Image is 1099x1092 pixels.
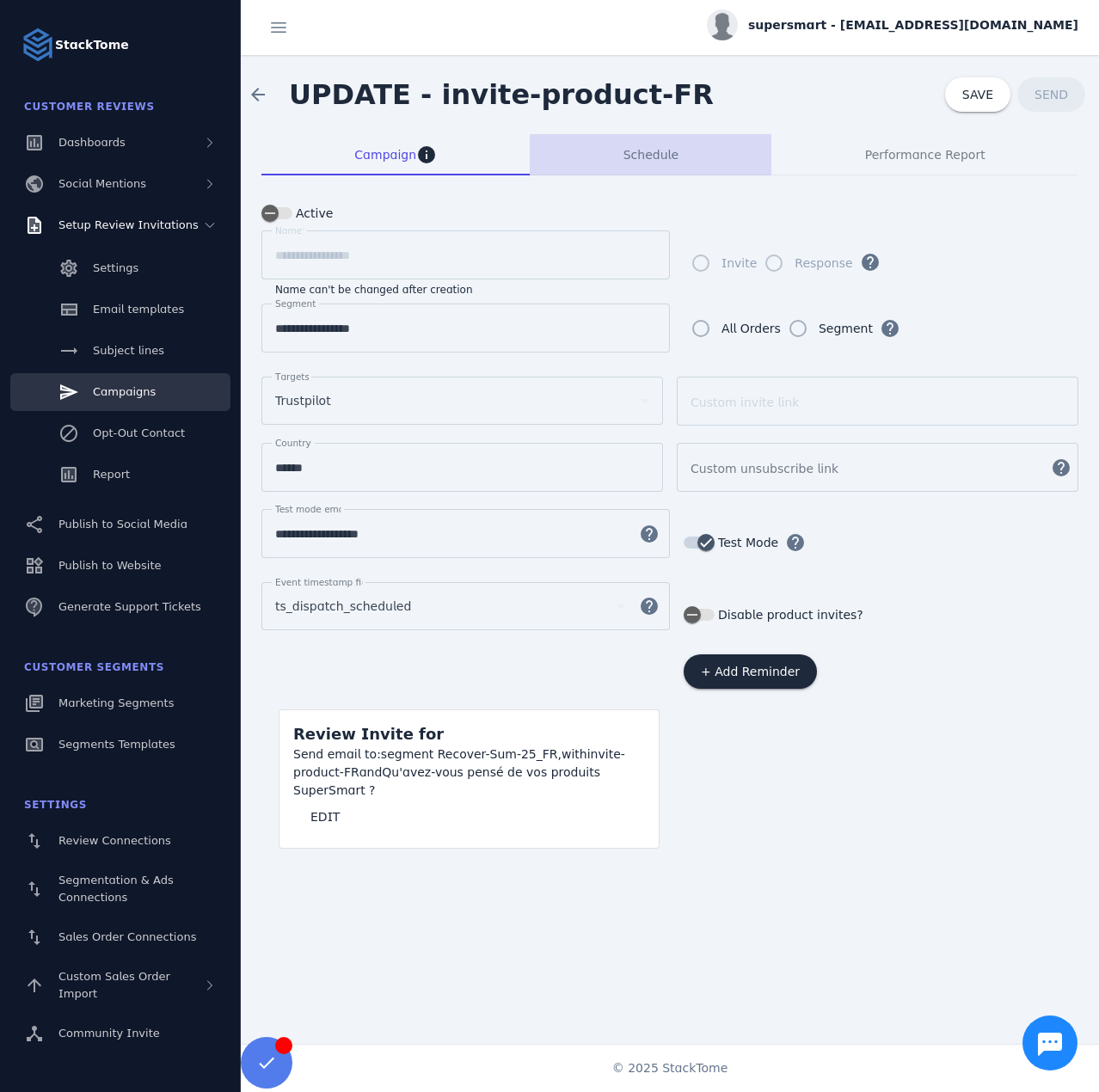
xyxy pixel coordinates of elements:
mat-icon: info [416,144,437,165]
strong: StackTome [55,36,129,54]
label: Active [292,203,333,224]
span: Settings [93,261,138,274]
span: Segments Templates [58,738,175,751]
a: Publish to Social Media [10,506,230,543]
span: Campaign [354,149,416,161]
a: Report [10,456,230,494]
div: segment Recover-Sum-25_FR, invite-product-FR Qu'avez-vous pensé de vos produits SuperSmart ? [293,745,645,800]
mat-label: Event timestamp field [275,577,375,587]
mat-icon: help [629,524,670,544]
a: Segments Templates [10,726,230,764]
button: supersmart - [EMAIL_ADDRESS][DOMAIN_NAME] [707,9,1078,40]
span: Customer Segments [24,661,164,673]
mat-label: Name [275,225,302,236]
span: EDIT [310,811,340,823]
span: Marketing Segments [58,696,174,709]
input: Segment [275,318,656,339]
span: Publish to Social Media [58,518,187,531]
span: Email templates [93,303,184,316]
span: Performance Report [865,149,985,161]
img: profile.jpg [707,9,738,40]
mat-label: Custom unsubscribe link [691,462,838,475]
a: Generate Support Tickets [10,588,230,626]
a: Opt-Out Contact [10,414,230,452]
span: Setup Review Invitations [58,218,199,231]
mat-label: Custom invite link [691,396,799,409]
mat-hint: Name can't be changed after creation [275,279,473,297]
span: and [359,765,383,779]
span: Sales Order Connections [58,930,196,943]
mat-label: Targets [275,371,310,382]
mat-label: Segment [275,298,316,309]
mat-icon: help [629,596,670,617]
span: Report [93,468,130,481]
a: Email templates [10,291,230,328]
span: Review Connections [58,834,171,847]
button: SAVE [945,77,1010,112]
span: supersmart - [EMAIL_ADDRESS][DOMAIN_NAME] [748,16,1078,34]
label: Invite [718,253,757,273]
a: Sales Order Connections [10,918,230,956]
label: Segment [815,318,873,339]
a: Subject lines [10,332,230,370]
span: UPDATE - invite-product-FR [289,78,714,111]
span: Opt-Out Contact [93,426,185,439]
mat-label: Test mode email [275,504,349,514]
span: with [562,747,587,761]
span: Customer Reviews [24,101,155,113]
a: Marketing Segments [10,684,230,722]
span: Trustpilot [275,390,331,411]
img: Logo image [21,28,55,62]
span: Social Mentions [58,177,146,190]
span: Settings [24,799,87,811]
div: All Orders [721,318,781,339]
span: Publish to Website [58,559,161,572]
a: Community Invite [10,1015,230,1052]
label: Response [791,253,852,273]
span: Subject lines [93,344,164,357]
span: © 2025 StackTome [612,1059,728,1077]
a: Review Connections [10,822,230,860]
span: Campaigns [93,385,156,398]
label: Test Mode [715,532,778,553]
label: Disable product invites? [715,604,863,625]
span: Custom Sales Order Import [58,970,170,1000]
button: EDIT [293,800,357,834]
mat-label: Country [275,438,311,448]
a: Campaigns [10,373,230,411]
a: Segmentation & Ads Connections [10,863,230,915]
span: Send email to: [293,747,381,761]
span: Generate Support Tickets [58,600,201,613]
span: Segmentation & Ads Connections [58,874,174,904]
span: ts_dispatch_scheduled [275,596,411,617]
a: Settings [10,249,230,287]
a: Publish to Website [10,547,230,585]
input: Country [275,457,649,478]
span: + Add Reminder [701,666,800,678]
button: + Add Reminder [684,654,817,689]
span: SAVE [962,88,993,101]
span: Community Invite [58,1027,160,1040]
span: Review Invite for [293,725,444,743]
span: Dashboards [58,136,126,149]
span: Schedule [623,149,678,161]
